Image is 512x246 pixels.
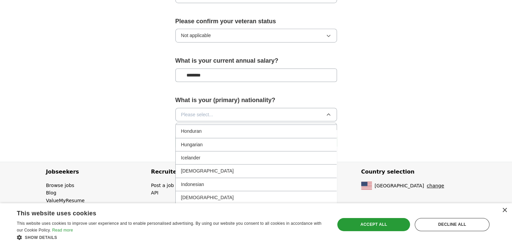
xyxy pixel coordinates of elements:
span: Hungarian [181,141,203,148]
label: Please confirm your veteran status [175,17,337,26]
a: Read more, opens a new window [52,228,73,233]
button: change [427,182,444,189]
span: Please select... [181,111,213,118]
a: ValueMyResume [46,198,85,203]
span: Honduran [181,127,202,135]
label: What is your (primary) nationality? [175,95,337,105]
span: Icelander [181,154,201,161]
div: Close [502,208,507,213]
a: Blog [46,190,57,195]
h4: Country selection [361,162,466,182]
div: Decline all [415,218,489,231]
span: Not applicable [181,32,211,39]
label: What is your current annual salary? [175,56,337,66]
a: API [151,190,159,195]
div: Show details [17,234,326,241]
span: [DEMOGRAPHIC_DATA] [181,167,234,175]
button: Please select... [175,108,337,121]
a: Post a job [151,183,174,188]
div: Accept all [337,218,410,231]
div: This website uses cookies [17,207,309,217]
span: This website uses cookies to improve user experience and to enable personalised advertising. By u... [17,221,321,233]
span: Show details [25,235,57,240]
img: US flag [361,182,372,190]
span: [GEOGRAPHIC_DATA] [375,182,424,189]
span: Indonesian [181,181,204,188]
button: Not applicable [175,29,337,42]
span: [DEMOGRAPHIC_DATA] [181,194,234,201]
a: Browse jobs [46,183,74,188]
